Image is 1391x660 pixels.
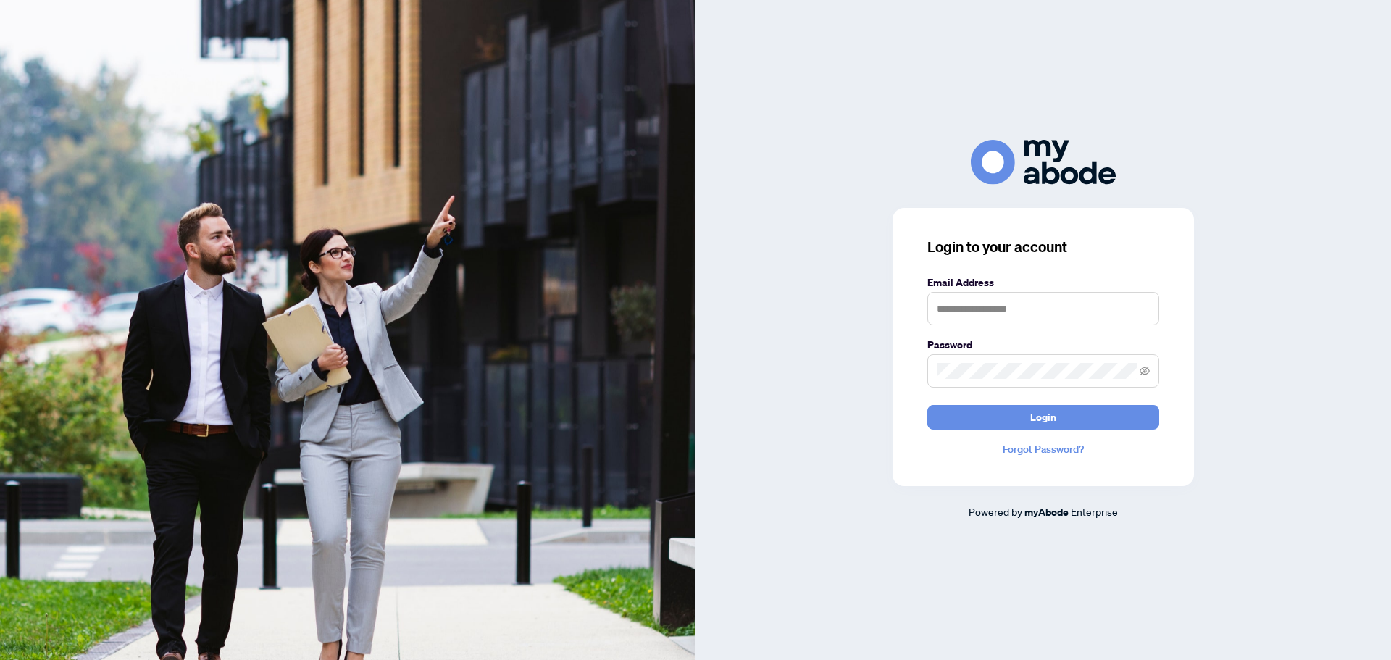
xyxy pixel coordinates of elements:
[927,275,1159,291] label: Email Address
[927,237,1159,257] h3: Login to your account
[927,441,1159,457] a: Forgot Password?
[1030,406,1056,429] span: Login
[969,505,1022,518] span: Powered by
[1024,504,1069,520] a: myAbode
[927,405,1159,430] button: Login
[1140,366,1150,376] span: eye-invisible
[1071,505,1118,518] span: Enterprise
[971,140,1116,184] img: ma-logo
[927,337,1159,353] label: Password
